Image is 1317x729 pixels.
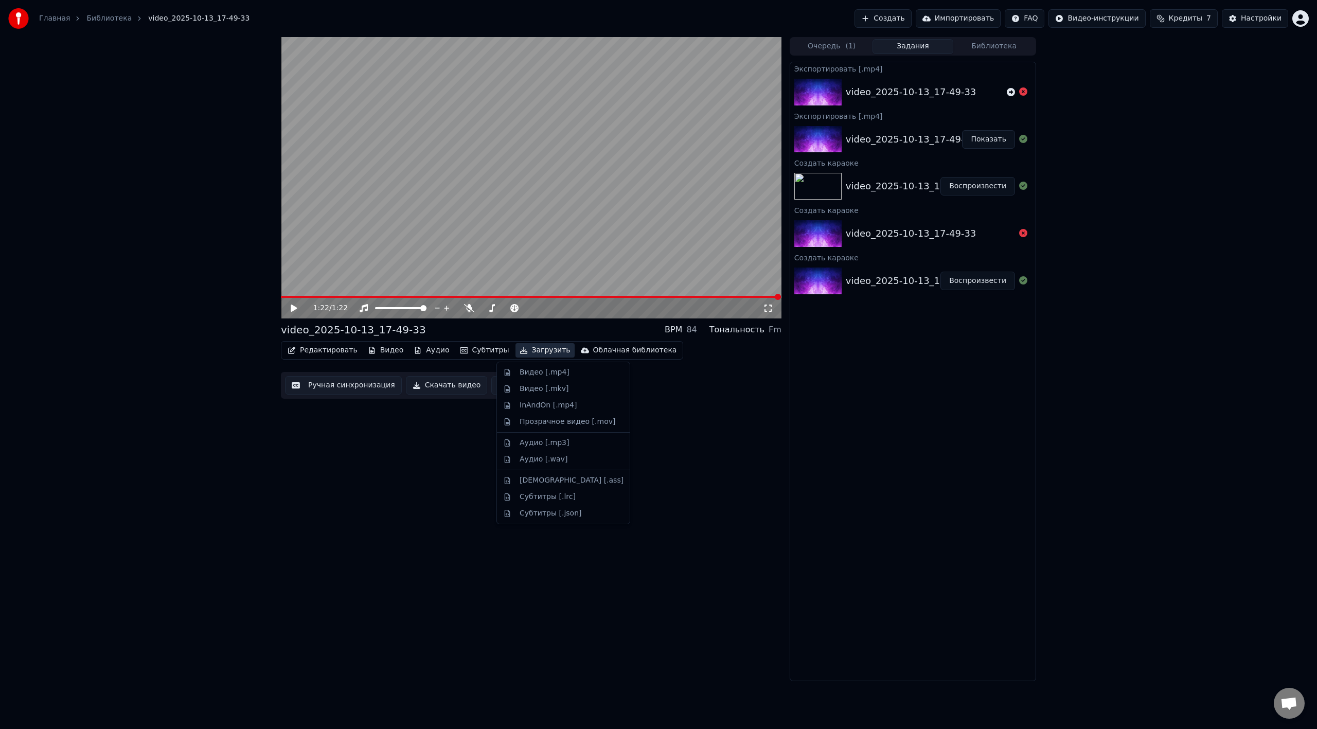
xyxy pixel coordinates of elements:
[520,492,576,502] div: Субтитры [.lrc]
[1241,13,1282,24] div: Настройки
[845,41,856,51] span: ( 1 )
[410,343,453,358] button: Аудио
[1222,9,1288,28] button: Настройки
[39,13,70,24] a: Главная
[406,376,488,395] button: Скачать видео
[916,9,1001,28] button: Импортировать
[873,39,954,54] button: Задания
[313,303,338,313] div: /
[593,345,677,355] div: Облачная библиотека
[791,39,873,54] button: Очередь
[1169,13,1202,24] span: Кредиты
[456,343,513,358] button: Субтитры
[1274,688,1305,719] div: Открытый чат
[769,324,781,336] div: Fm
[953,39,1035,54] button: Библиотека
[520,438,569,448] div: Аудио [.mp3]
[846,179,976,193] div: video_2025-10-13_17-49-33
[148,13,250,24] span: video_2025-10-13_17-49-33
[313,303,329,313] span: 1:22
[1150,9,1218,28] button: Кредиты7
[790,110,1036,122] div: Экспортировать [.mp4]
[86,13,132,24] a: Библиотека
[846,132,976,147] div: video_2025-10-13_17-49-33
[855,9,911,28] button: Создать
[285,376,402,395] button: Ручная синхронизация
[520,417,615,427] div: Прозрачное видео [.mov]
[846,274,976,288] div: video_2025-10-13_17-49-33
[520,508,582,519] div: Субтитры [.json]
[520,400,577,411] div: InAndOn [.mp4]
[940,272,1015,290] button: Воспроизвести
[515,343,575,358] button: Загрузить
[790,204,1036,216] div: Создать караоке
[8,8,29,29] img: youka
[1048,9,1145,28] button: Видео-инструкции
[709,324,764,336] div: Тональность
[686,324,697,336] div: 84
[283,343,362,358] button: Редактировать
[790,62,1036,75] div: Экспортировать [.mp4]
[520,384,568,394] div: Видео [.mkv]
[790,156,1036,169] div: Создать караоке
[39,13,250,24] nav: breadcrumb
[665,324,682,336] div: BPM
[520,367,569,378] div: Видео [.mp4]
[962,130,1015,149] button: Показать
[846,85,976,99] div: video_2025-10-13_17-49-33
[846,226,976,241] div: video_2025-10-13_17-49-33
[281,323,426,337] div: video_2025-10-13_17-49-33
[520,475,624,486] div: [DEMOGRAPHIC_DATA] [.ass]
[520,454,567,465] div: Аудио [.wav]
[1005,9,1044,28] button: FAQ
[491,376,613,395] button: Открыть двойной экран
[364,343,408,358] button: Видео
[790,251,1036,263] div: Создать караоке
[1206,13,1211,24] span: 7
[940,177,1015,195] button: Воспроизвести
[332,303,348,313] span: 1:22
